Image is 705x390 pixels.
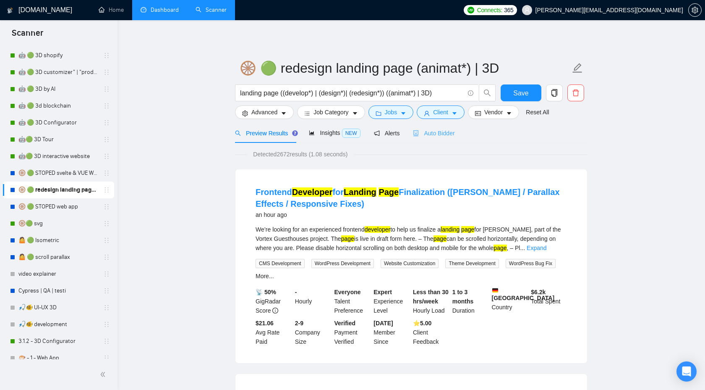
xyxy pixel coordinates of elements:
span: Detected 2672 results (1.08 seconds) [247,150,353,159]
img: upwork-logo.png [467,7,474,13]
span: search [479,89,495,97]
span: ... [520,245,525,251]
span: holder [103,86,110,92]
div: Hourly Load [411,287,451,315]
span: Vendor [484,108,503,117]
span: search [235,130,241,136]
b: Verified [334,320,356,327]
button: barsJob Categorycaret-down [297,105,365,119]
b: Less than 30 hrs/week [413,289,449,305]
span: info-circle [272,308,278,314]
mark: Developer [292,187,333,197]
a: dashboardDashboard [141,6,179,13]
a: 🤖 🟢 3D customizer" | "product customizer" [18,64,98,81]
a: Expand [527,245,546,251]
img: 🇩🇪 [492,287,498,293]
span: holder [103,187,110,193]
a: 🐡 - 1 - Web App [18,350,98,366]
span: Connects: [477,5,502,15]
a: FrontendDeveloperforLanding PageFinalization ([PERSON_NAME] / Parallax Effects / Responsive Fixes) [256,187,560,208]
b: Expert [373,289,392,295]
span: Advanced [251,108,277,117]
div: an hour ago [256,210,567,220]
b: ⭐️ 5.00 [413,320,431,327]
span: WordPress Development [311,259,374,268]
span: holder [103,287,110,294]
span: holder [103,136,110,143]
a: 🤖 🟢 3D by AI [18,81,98,97]
span: Insights [309,129,360,136]
span: holder [103,304,110,311]
span: holder [103,321,110,328]
a: 🤖🟢 3D Tour [18,131,98,148]
span: holder [103,69,110,76]
span: delete [568,89,584,97]
a: 🛞 🟢 STOPED svelte & VUE Web apps PRICE++ [18,165,98,182]
span: WordPress Bug Fix [506,259,556,268]
span: robot [413,130,419,136]
div: Payment Verified [333,319,372,346]
b: $ 6.2k [531,289,546,295]
a: More... [256,273,274,279]
img: logo [7,4,13,17]
b: 📡 50% [256,289,276,295]
a: 🤷 🟢 Isometric [18,232,98,249]
a: setting [688,7,702,13]
span: Job Category [313,108,348,117]
span: holder [103,220,110,227]
span: holder [103,103,110,109]
span: holder [103,119,110,126]
span: Theme Development [445,259,499,268]
span: notification [374,130,380,136]
div: Member Since [372,319,411,346]
span: caret-down [400,110,406,116]
div: Hourly [293,287,333,315]
mark: landing [441,226,460,233]
button: copy [546,84,563,101]
div: Duration [451,287,490,315]
a: 🎣🐠 UI-UX 3D [18,299,98,316]
button: settingAdvancedcaret-down [235,105,294,119]
span: CMS Development [256,259,305,268]
div: Open Intercom Messenger [676,361,697,382]
span: holder [103,237,110,244]
span: caret-down [281,110,287,116]
div: Client Feedback [411,319,451,346]
div: Talent Preference [333,287,372,315]
a: 🛞 🟢 STOPED web app [18,198,98,215]
span: holder [103,271,110,277]
a: video explainer [18,266,98,282]
b: - [295,289,297,295]
span: Save [513,88,528,98]
button: setting [688,3,702,17]
mark: developer [365,226,391,233]
span: folder [376,110,381,116]
span: holder [103,338,110,345]
span: holder [103,52,110,59]
b: Everyone [334,289,361,295]
button: folderJobscaret-down [368,105,414,119]
mark: page [493,245,507,251]
a: homeHome [99,6,124,13]
div: Total Spent [529,287,569,315]
span: NEW [342,129,360,138]
div: We’re looking for an experienced frontend to help us finalize a for [PERSON_NAME], part of the Vo... [256,225,567,253]
mark: page [341,235,354,242]
div: Experience Level [372,287,411,315]
mark: Page [379,187,399,197]
button: Save [501,84,541,101]
b: $21.06 [256,320,274,327]
a: 🤖 🟢 3D shopify [18,47,98,64]
button: delete [567,84,584,101]
button: userClientcaret-down [417,105,465,119]
a: Cypress | QA | testi [18,282,98,299]
a: 🤷 🟢 scroll parallax [18,249,98,266]
mark: Landing [344,187,376,197]
span: area-chart [309,130,315,136]
span: edit [572,63,583,74]
span: setting [689,7,701,13]
span: Auto Bidder [413,130,454,137]
a: 🤖🟢 3D interactive website [18,148,98,165]
a: searchScanner [196,6,227,13]
div: Company Size [293,319,333,346]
